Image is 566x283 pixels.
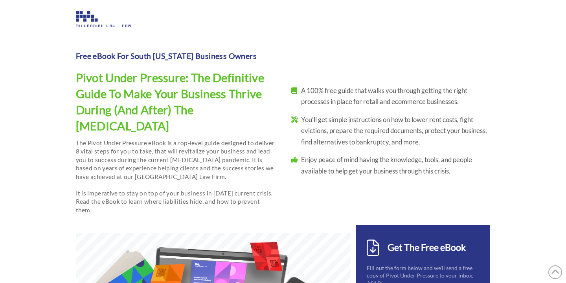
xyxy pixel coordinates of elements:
[76,11,131,27] img: Image
[388,241,479,254] h1: Get The Free eBook
[76,50,272,62] p: Free eBook For South [US_STATE] Business Owners
[301,151,490,180] li: Enjoy peace of mind having the knowledge, tools, and people available to help get your business t...
[76,139,275,180] span: The Pivot Under Pressure eBook is a top-level guide designed to deliver 8 vital steps for you to ...
[301,111,490,151] li: You’ll get simple instructions on how to lower rent costs, fight evictions, prepare the required ...
[548,265,562,279] a: Back to Top
[76,69,265,134] h1: Pivot Under Pressure: The Definitive Guide To Make Your Business Thrive During (And After) The [M...
[301,82,490,111] li: A 100% free guide that walks you through getting the right processes in place for retail and ecom...
[76,190,273,214] span: It is imperative to stay on top of your business in [DATE] current crisis. Read the eBook to lear...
